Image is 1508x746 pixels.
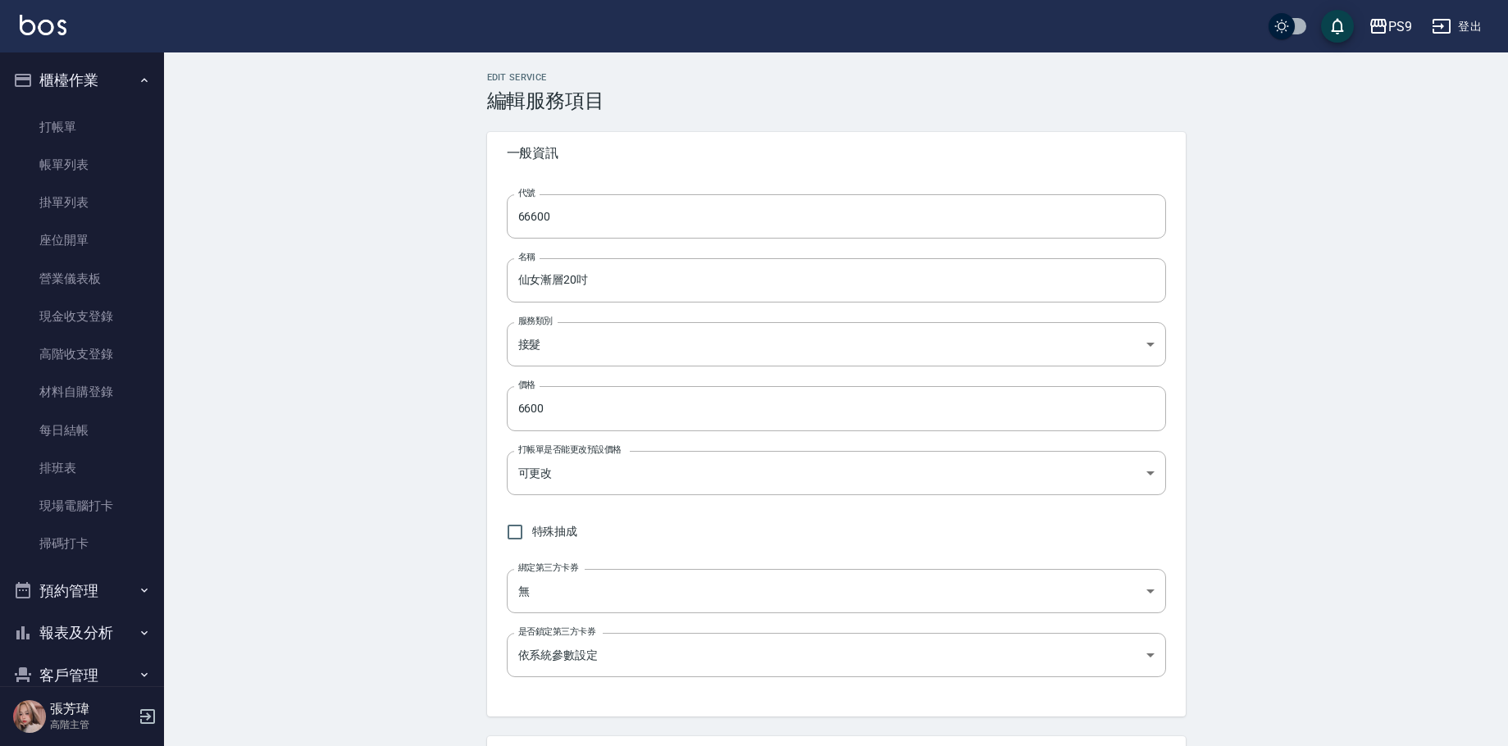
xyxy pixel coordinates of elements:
label: 綁定第三方卡券 [518,562,578,574]
div: PS9 [1388,16,1412,37]
button: PS9 [1362,10,1419,43]
button: 登出 [1425,11,1488,42]
a: 材料自購登錄 [7,373,157,411]
p: 高階主管 [50,717,134,732]
div: 接髮 [507,322,1166,366]
label: 服務類別 [518,315,553,327]
a: 現金收支登錄 [7,298,157,335]
h5: 張芳瑋 [50,701,134,717]
button: 報表及分析 [7,612,157,654]
a: 排班表 [7,449,157,487]
a: 現場電腦打卡 [7,487,157,525]
label: 代號 [518,187,535,199]
div: 無 [507,569,1166,613]
div: 可更改 [507,451,1166,495]
label: 打帳單是否能更改預設價格 [518,444,622,456]
h3: 編輯服務項目 [487,89,1186,112]
button: 櫃檯作業 [7,59,157,102]
a: 座位開單 [7,221,157,259]
a: 掛單列表 [7,184,157,221]
a: 打帳單 [7,108,157,146]
a: 高階收支登錄 [7,335,157,373]
img: Person [13,700,46,733]
button: 客戶管理 [7,654,157,697]
span: 特殊抽成 [532,523,578,540]
button: save [1321,10,1354,43]
label: 名稱 [518,251,535,263]
div: 依系統參數設定 [507,633,1166,677]
button: 預約管理 [7,570,157,612]
label: 價格 [518,379,535,391]
a: 帳單列表 [7,146,157,184]
span: 一般資訊 [507,145,1166,161]
a: 每日結帳 [7,412,157,449]
label: 是否鎖定第三方卡券 [518,625,595,638]
a: 掃碼打卡 [7,525,157,562]
h2: Edit Service [487,72,1186,83]
img: Logo [20,15,66,35]
a: 營業儀表板 [7,260,157,298]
